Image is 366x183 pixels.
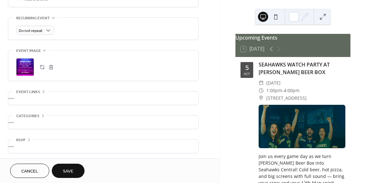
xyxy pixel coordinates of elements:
[16,89,40,95] span: Event links
[16,47,41,54] span: Event image
[259,94,264,102] div: ​
[16,137,25,143] span: RSVP
[21,168,38,175] span: Cancel
[8,91,198,105] div: •••
[16,58,34,76] div: ;
[16,113,39,119] span: Categories
[8,116,198,129] div: •••
[52,164,85,178] button: Save
[16,15,50,22] span: Recurring event
[259,87,264,94] div: ​
[266,94,307,102] span: [STREET_ADDRESS]
[284,87,300,94] span: 4:00pm
[10,164,49,178] button: Cancel
[259,61,345,76] div: SEAHAWKS WATCH PARTY AT [PERSON_NAME] BEER BOX
[245,65,249,71] div: 5
[259,79,264,87] div: ​
[63,168,73,175] span: Save
[8,140,198,153] div: •••
[235,34,350,41] div: Upcoming Events
[282,87,284,94] span: -
[266,79,281,87] span: [DATE]
[19,27,43,35] span: Do not repeat
[266,87,282,94] span: 1:00pm
[244,72,250,75] div: Oct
